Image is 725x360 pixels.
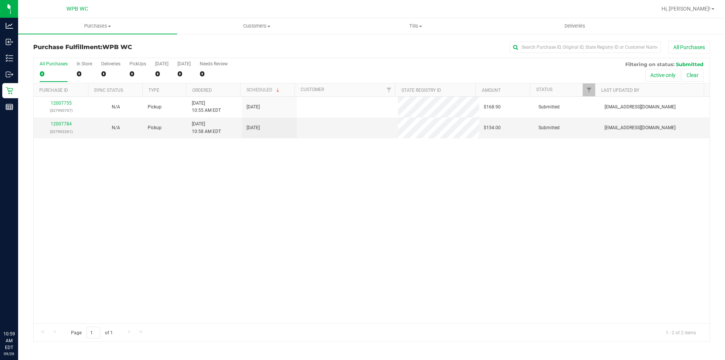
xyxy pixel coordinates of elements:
[177,23,336,29] span: Customers
[65,327,119,338] span: Page of 1
[682,69,703,82] button: Clear
[18,23,177,29] span: Purchases
[38,107,84,114] p: (327990707)
[6,71,13,78] inline-svg: Outbound
[3,331,15,351] p: 10:59 AM EDT
[6,87,13,94] inline-svg: Retail
[192,100,221,114] span: [DATE] 10:55 AM EDT
[536,87,552,92] a: Status
[247,124,260,131] span: [DATE]
[94,88,123,93] a: Sync Status
[6,103,13,111] inline-svg: Reports
[200,70,228,78] div: 0
[482,88,501,93] a: Amount
[495,18,654,34] a: Deliveries
[6,22,13,29] inline-svg: Analytics
[401,88,441,93] a: State Registry ID
[148,88,159,93] a: Type
[101,61,120,66] div: Deliveries
[77,70,92,78] div: 0
[336,23,495,29] span: Tills
[301,87,324,92] a: Customer
[383,83,395,96] a: Filter
[33,44,259,51] h3: Purchase Fulfillment:
[668,41,710,54] button: All Purchases
[676,61,703,67] span: Submitted
[247,104,260,111] span: [DATE]
[6,54,13,62] inline-svg: Inventory
[538,124,560,131] span: Submitted
[645,69,680,82] button: Active only
[484,124,501,131] span: $154.00
[200,61,228,66] div: Needs Review
[6,38,13,46] inline-svg: Inbound
[192,88,212,93] a: Ordered
[112,104,120,110] span: Not Applicable
[112,104,120,111] button: N/A
[192,121,221,135] span: [DATE] 10:58 AM EDT
[51,121,72,127] a: 12007784
[510,42,661,53] input: Search Purchase ID, Original ID, State Registry ID or Customer Name...
[538,104,560,111] span: Submitted
[8,300,30,322] iframe: Resource center
[605,124,676,131] span: [EMAIL_ADDRESS][DOMAIN_NAME]
[38,128,84,135] p: (327992261)
[177,61,191,66] div: [DATE]
[18,18,177,34] a: Purchases
[583,83,595,96] a: Filter
[155,70,168,78] div: 0
[605,104,676,111] span: [EMAIL_ADDRESS][DOMAIN_NAME]
[86,327,100,338] input: 1
[40,61,68,66] div: All Purchases
[148,104,162,111] span: Pickup
[554,23,595,29] span: Deliveries
[77,61,92,66] div: In Store
[247,87,281,93] a: Scheduled
[660,327,702,338] span: 1 - 2 of 2 items
[39,88,68,93] a: Purchase ID
[625,61,674,67] span: Filtering on status:
[177,70,191,78] div: 0
[66,6,88,12] span: WPB WC
[336,18,495,34] a: Tills
[101,70,120,78] div: 0
[155,61,168,66] div: [DATE]
[662,6,711,12] span: Hi, [PERSON_NAME]!
[102,43,132,51] span: WPB WC
[177,18,336,34] a: Customers
[112,125,120,130] span: Not Applicable
[601,88,639,93] a: Last Updated By
[130,70,146,78] div: 0
[51,100,72,106] a: 12007755
[130,61,146,66] div: PickUps
[3,351,15,357] p: 09/26
[148,124,162,131] span: Pickup
[112,124,120,131] button: N/A
[484,104,501,111] span: $168.90
[40,70,68,78] div: 0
